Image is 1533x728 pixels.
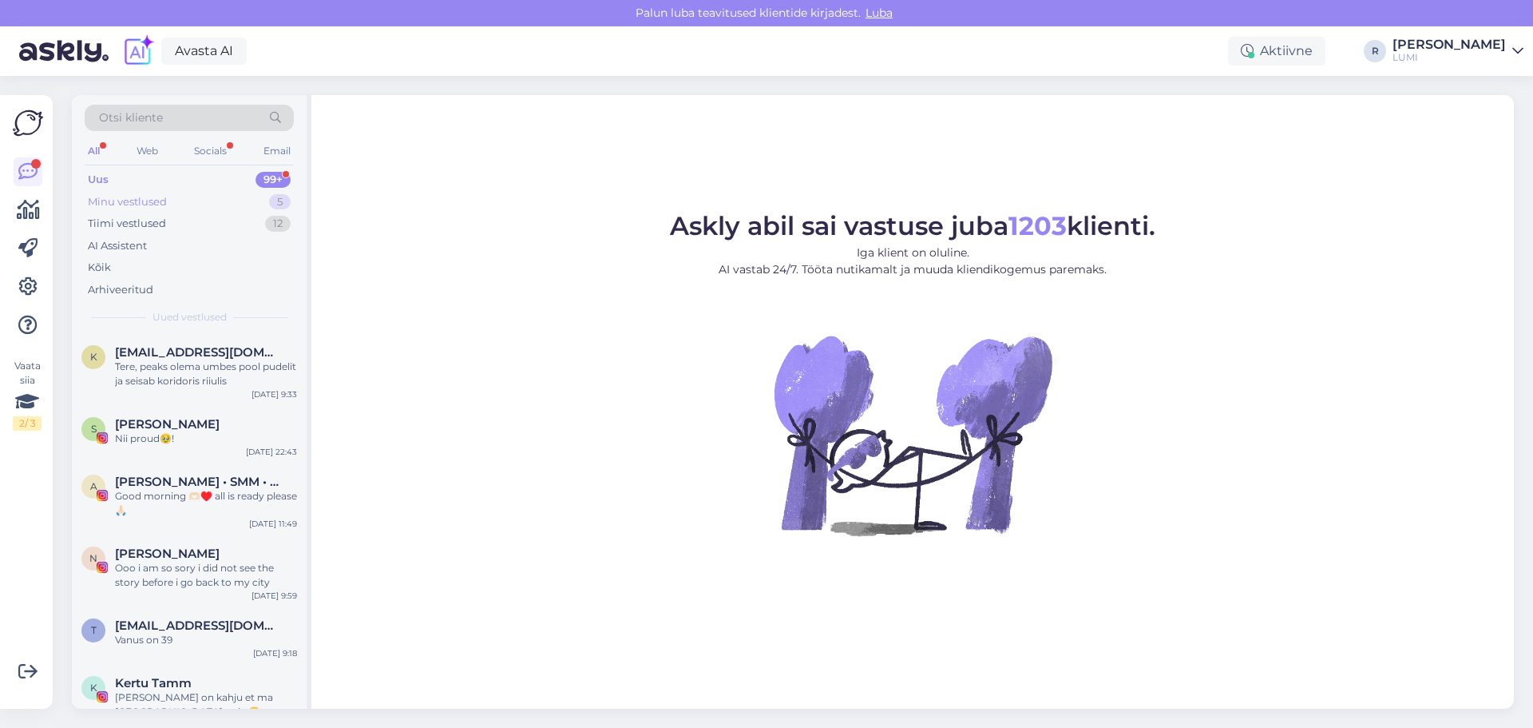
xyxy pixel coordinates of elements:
[13,416,42,431] div: 2 / 3
[121,34,155,68] img: explore-ai
[191,141,230,161] div: Socials
[115,432,297,446] div: Nii proud🥹!
[115,561,297,590] div: Ooo i am so sory i did not see the story before i go back to my city
[670,210,1155,241] span: Askly abil sai vastuse juba klienti.
[13,359,42,431] div: Vaata siia
[90,480,97,492] span: A
[91,423,97,435] span: S
[115,475,281,489] span: Anna Krapane • SMM • Съемка рилс и фото • Маркетинг • Riga 🇺🇦
[161,38,247,65] a: Avasta AI
[246,446,297,458] div: [DATE] 22:43
[1364,40,1386,62] div: R
[269,194,291,210] div: 5
[99,109,163,126] span: Otsi kliente
[115,345,281,360] span: Kertu93soosaar@gmail.com
[13,108,43,138] img: Askly Logo
[265,216,291,232] div: 12
[1008,210,1067,241] b: 1203
[115,360,297,388] div: Tere, peaks olema umbes pool pudelit ja seisab koridoris riiulis
[115,633,297,647] div: Vanus on 39
[85,141,103,161] div: All
[1228,37,1325,66] div: Aktiivne
[670,245,1155,278] p: Iga klient on oluline. AI vastab 24/7. Tööta nutikamalt ja muuda kliendikogemus paremaks.
[88,172,109,188] div: Uus
[252,388,297,400] div: [DATE] 9:33
[253,647,297,659] div: [DATE] 9:18
[88,282,153,298] div: Arhiveeritud
[115,547,220,561] span: Nena Jonovska
[88,194,167,210] div: Minu vestlused
[88,216,166,232] div: Tiimi vestlused
[115,676,192,690] span: Kertu Tamm
[88,238,147,254] div: AI Assistent
[90,682,97,694] span: K
[1392,51,1506,64] div: LUMI
[89,552,97,564] span: N
[115,690,297,719] div: [PERSON_NAME] on kahju et ma [GEOGRAPHIC_DATA] pole 😔 aga super palju õnne teile 👏👏👏 ägedad tegij...
[115,417,220,432] span: Sirelyn Pommer
[90,351,97,363] span: K
[769,291,1056,579] img: No Chat active
[260,141,294,161] div: Email
[153,310,227,324] span: Uued vestlused
[252,590,297,602] div: [DATE] 9:59
[91,624,97,636] span: t
[115,489,297,518] div: Good morning 🫶🏻♥️ all is ready please 🙏🏻
[133,141,161,161] div: Web
[861,6,897,20] span: Luba
[249,518,297,530] div: [DATE] 11:49
[255,172,291,188] div: 99+
[1392,38,1523,64] a: [PERSON_NAME]LUMI
[115,619,281,633] span: triinsaga6@gmail.com
[1392,38,1506,51] div: [PERSON_NAME]
[88,260,111,276] div: Kõik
